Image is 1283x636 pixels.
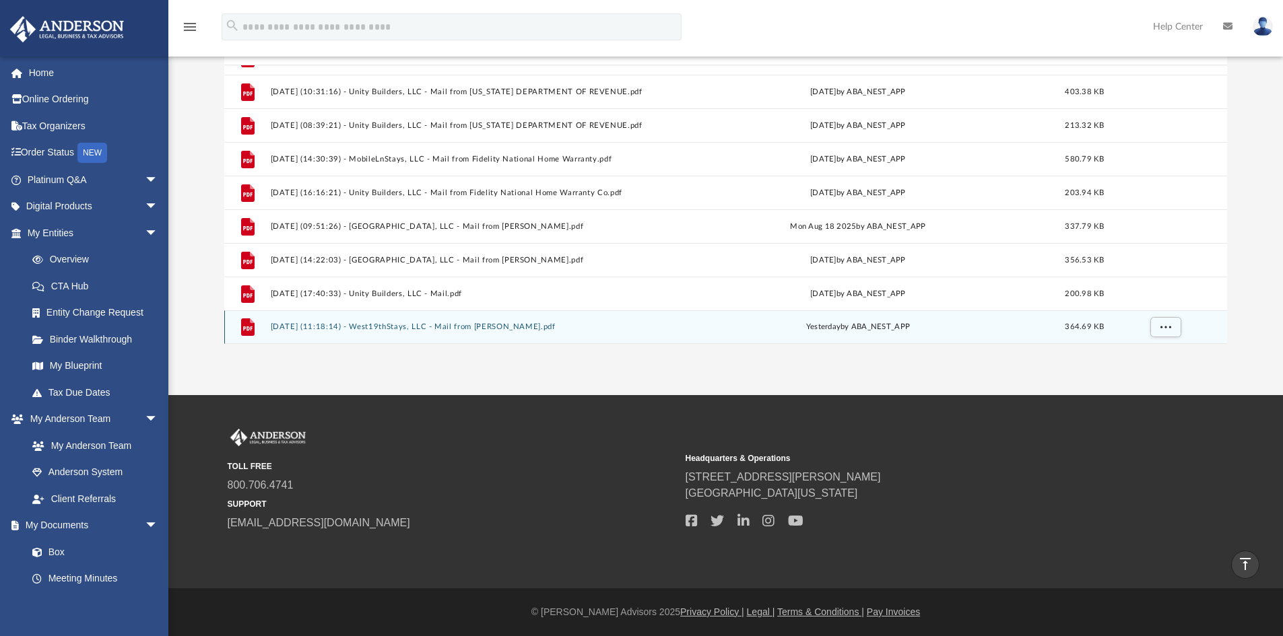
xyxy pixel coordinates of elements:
div: [DATE] by ABA_NEST_APP [664,254,1052,266]
a: Digital Productsarrow_drop_down [9,193,178,220]
a: Terms & Conditions | [777,606,864,617]
a: My Anderson Teamarrow_drop_down [9,406,172,433]
span: 337.79 KB [1065,222,1104,229]
i: search [225,18,240,33]
a: vertical_align_top [1231,551,1259,579]
a: My Blueprint [19,353,172,380]
a: Binder Walkthrough [19,326,178,353]
div: grid [224,65,1228,344]
a: menu [182,26,198,35]
a: Pay Invoices [867,606,920,617]
span: 213.32 KB [1065,121,1104,129]
a: Overview [19,246,178,273]
a: CTA Hub [19,273,178,299]
span: 403.38 KB [1065,87,1104,95]
button: More options [1150,317,1181,337]
a: Entity Change Request [19,299,178,326]
a: My Anderson Team [19,432,165,459]
button: [DATE] (17:40:33) - Unity Builders, LLC - Mail.pdf [270,289,658,298]
div: [DATE] by ABA_NEST_APP [664,153,1052,165]
span: arrow_drop_down [145,193,172,221]
a: Client Referrals [19,485,172,512]
small: TOLL FREE [228,460,676,472]
span: arrow_drop_down [145,406,172,433]
span: arrow_drop_down [145,166,172,194]
a: Legal | [747,606,775,617]
button: [DATE] (14:22:03) - [GEOGRAPHIC_DATA], LLC - Mail from [PERSON_NAME].pdf [270,256,658,264]
img: Anderson Advisors Platinum Portal [6,16,128,42]
a: My Entitiesarrow_drop_down [9,219,178,246]
a: Order StatusNEW [9,139,178,167]
div: [DATE] by ABA_NEST_APP [664,287,1052,299]
i: menu [182,19,198,35]
div: NEW [77,143,107,163]
small: Headquarters & Operations [686,452,1134,464]
a: Online Ordering [9,86,178,113]
a: [STREET_ADDRESS][PERSON_NAME] [686,471,881,483]
span: 200.98 KB [1065,289,1104,297]
img: Anderson Advisors Platinum Portal [228,429,308,446]
span: 364.69 KB [1065,323,1104,330]
div: [DATE] by ABA_NEST_APP [664,119,1052,131]
div: [DATE] by ABA_NEST_APP [664,186,1052,199]
button: [DATE] (16:16:21) - Unity Builders, LLC - Mail from Fidelity National Home Warranty Co.pdf [270,188,658,197]
span: arrow_drop_down [145,219,172,247]
div: by ABA_NEST_APP [664,321,1052,333]
i: vertical_align_top [1237,556,1253,572]
button: [DATE] (08:39:21) - Unity Builders, LLC - Mail from [US_STATE] DEPARTMENT OF REVENUE.pdf [270,121,658,130]
a: Anderson System [19,459,172,486]
a: Box [19,538,165,565]
span: 580.79 KB [1065,155,1104,162]
a: [GEOGRAPHIC_DATA][US_STATE] [686,487,858,499]
div: © [PERSON_NAME] Advisors 2025 [168,605,1283,619]
img: User Pic [1253,17,1273,36]
a: Privacy Policy | [680,606,744,617]
span: yesterday [805,323,840,330]
small: SUPPORT [228,498,676,510]
button: [DATE] (11:18:14) - West19thStays, LLC - Mail from [PERSON_NAME].pdf [270,322,658,331]
span: 203.94 KB [1065,188,1104,196]
a: Home [9,59,178,86]
a: [EMAIL_ADDRESS][DOMAIN_NAME] [228,517,410,528]
a: Tax Due Dates [19,379,178,406]
a: Platinum Q&Aarrow_drop_down [9,166,178,193]
button: [DATE] (09:51:26) - [GEOGRAPHIC_DATA], LLC - Mail from [PERSON_NAME].pdf [270,222,658,231]
a: My Documentsarrow_drop_down [9,512,172,539]
button: [DATE] (14:30:39) - MobileLnStays, LLC - Mail from Fidelity National Home Warranty.pdf [270,155,658,164]
div: Mon Aug 18 2025 by ABA_NEST_APP [664,220,1052,232]
button: [DATE] (10:31:16) - Unity Builders, LLC - Mail from [US_STATE] DEPARTMENT OF REVENUE.pdf [270,87,658,96]
a: 800.706.4741 [228,479,294,491]
a: Meeting Minutes [19,565,172,592]
span: 356.53 KB [1065,256,1104,263]
div: [DATE] by ABA_NEST_APP [664,85,1052,98]
a: Tax Organizers [9,112,178,139]
span: arrow_drop_down [145,512,172,540]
